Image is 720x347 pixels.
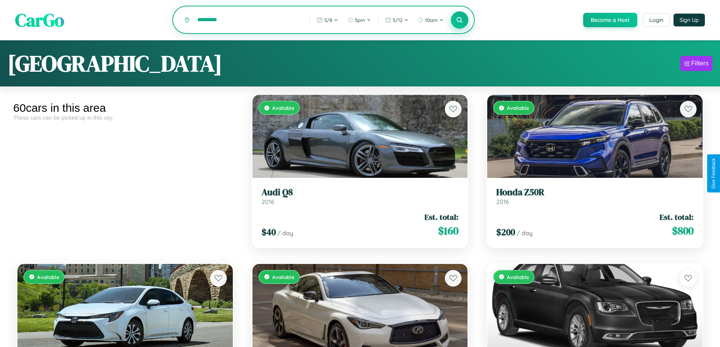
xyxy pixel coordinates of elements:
span: / day [517,229,533,237]
button: 10am [414,14,447,26]
a: Audi Q82016 [262,187,459,205]
span: 2016 [496,198,509,205]
span: 5pm [355,17,365,23]
span: $ 200 [496,226,515,238]
button: 5/12 [381,14,412,26]
span: $ 800 [672,223,694,238]
span: Available [37,274,59,280]
h3: Honda Z50R [496,187,694,198]
span: Available [507,274,529,280]
button: 5pm [344,14,375,26]
span: Est. total: [424,211,458,222]
div: Give Feedback [711,158,716,189]
div: 60 cars in this area [13,102,237,114]
span: 10am [425,17,438,23]
span: Est. total: [660,211,694,222]
button: 5/8 [313,14,342,26]
h1: [GEOGRAPHIC_DATA] [8,48,222,79]
span: Available [272,274,294,280]
span: CarGo [15,8,64,32]
span: Available [507,105,529,111]
button: Become a Host [583,13,637,27]
span: $ 160 [438,223,458,238]
span: 2016 [262,198,274,205]
div: Filters [691,60,709,67]
button: Login [643,13,670,27]
button: Sign Up [674,14,705,26]
span: / day [277,229,293,237]
span: $ 40 [262,226,276,238]
button: Filters [680,56,712,71]
h3: Audi Q8 [262,187,459,198]
div: These cars can be picked up in this city. [13,114,237,121]
a: Honda Z50R2016 [496,187,694,205]
span: 5 / 8 [324,17,332,23]
span: Available [272,105,294,111]
span: 5 / 12 [393,17,403,23]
